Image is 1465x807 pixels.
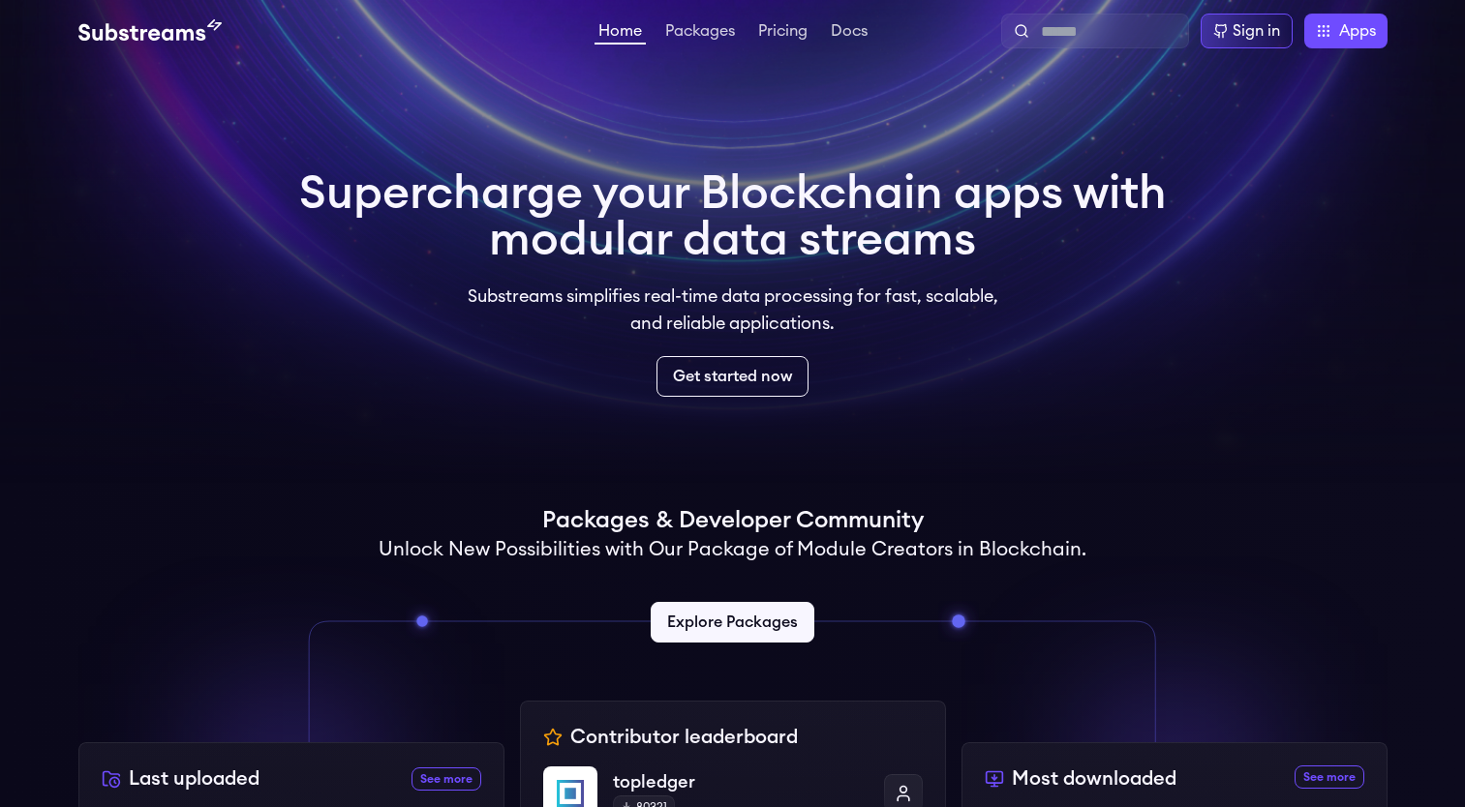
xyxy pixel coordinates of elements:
[1233,19,1280,43] div: Sign in
[542,505,924,536] h1: Packages & Developer Community
[656,356,809,397] a: Get started now
[754,23,811,43] a: Pricing
[299,170,1167,263] h1: Supercharge your Blockchain apps with modular data streams
[1339,19,1376,43] span: Apps
[595,23,646,45] a: Home
[1295,765,1364,789] a: See more most downloaded packages
[661,23,739,43] a: Packages
[379,536,1086,563] h2: Unlock New Possibilities with Our Package of Module Creators in Blockchain.
[1201,14,1293,48] a: Sign in
[78,19,222,43] img: Substream's logo
[651,602,814,643] a: Explore Packages
[613,768,869,795] p: topledger
[454,283,1012,337] p: Substreams simplifies real-time data processing for fast, scalable, and reliable applications.
[412,767,481,791] a: See more recently uploaded packages
[827,23,871,43] a: Docs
